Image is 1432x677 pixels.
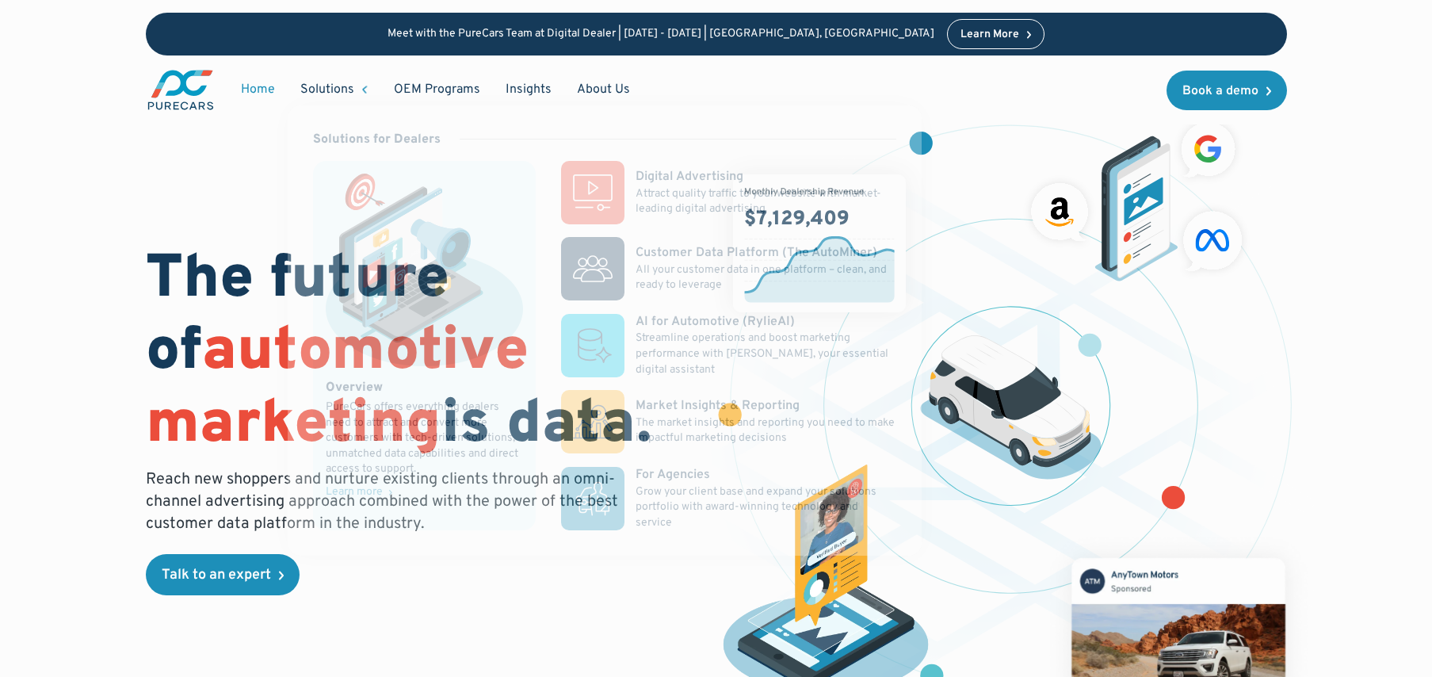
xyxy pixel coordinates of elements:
[146,68,216,112] img: purecars logo
[561,313,895,377] a: AI for Automotive (RylieAI)Streamline operations and boost marketing performance with [PERSON_NAM...
[636,397,800,415] div: Market Insights & Reporting
[561,237,895,300] a: Customer Data Platform (The AutoMiner)All your customer data in one platform – clean, and ready t...
[561,161,895,224] a: Digital AdvertisingAttract quality traffic to your website with market-leading digital advertising
[381,75,493,105] a: OEM Programs
[326,400,524,477] div: PureCars offers everything dealers need to attract and convert more customers with tech-driven so...
[300,81,354,98] div: Solutions
[1167,71,1287,110] a: Book a demo
[146,68,216,112] a: main
[920,335,1102,480] img: illustration of a vehicle
[313,131,441,148] div: Solutions for Dealers
[636,415,895,446] p: The market insights and reporting you need to make impactful marketing decisions
[636,484,895,531] p: Grow your client base and expand your solutions portfolio with award-winning technology and service
[228,75,288,105] a: Home
[146,315,529,463] span: automotive marketing
[313,161,537,530] a: marketing illustration showing social media channels and campaignsOverviewPureCars offers everyth...
[1182,85,1258,98] div: Book a demo
[1023,114,1251,281] img: ads on social media and advertising partners
[561,390,895,453] a: Market Insights & ReportingThe market insights and reporting you need to make impactful marketing...
[326,379,383,396] div: Overview
[947,19,1045,49] a: Learn More
[288,75,381,105] div: Solutions
[636,331,895,377] p: Streamline operations and boost marketing performance with [PERSON_NAME], your essential digital ...
[162,568,271,583] div: Talk to an expert
[146,554,300,595] a: Talk to an expert
[146,245,697,462] h1: The future of is data.
[388,28,934,41] p: Meet with the PureCars Team at Digital Dealer | [DATE] - [DATE] | [GEOGRAPHIC_DATA], [GEOGRAPHIC_...
[636,466,710,484] div: For Agencies
[288,105,922,557] nav: Solutions
[960,29,1019,40] div: Learn More
[326,487,383,498] div: Learn more
[564,75,643,105] a: About Us
[636,262,895,293] p: All your customer data in one platform – clean, and ready to leverage
[561,466,895,530] a: For AgenciesGrow your client base and expand your solutions portfolio with award-winning technolo...
[636,244,877,262] div: Customer Data Platform (The AutoMiner)
[146,469,628,535] p: Reach new shoppers and nurture existing clients through an omni-channel advertising approach comb...
[493,75,564,105] a: Insights
[636,186,895,217] p: Attract quality traffic to your website with market-leading digital advertising
[326,174,524,365] img: marketing illustration showing social media channels and campaigns
[636,313,795,331] div: AI for Automotive (RylieAI)
[636,168,743,186] div: Digital Advertising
